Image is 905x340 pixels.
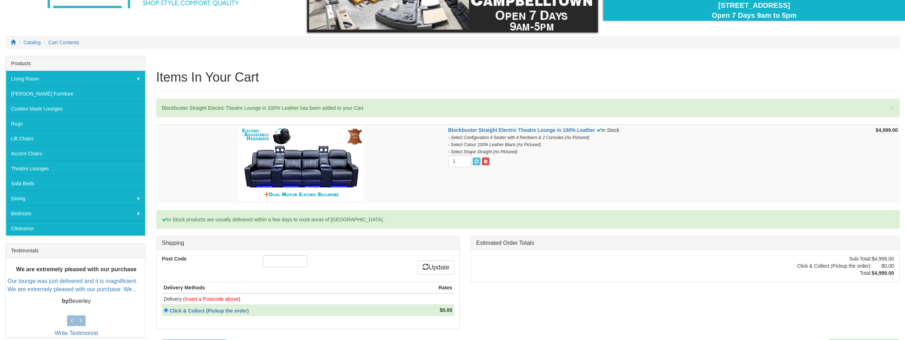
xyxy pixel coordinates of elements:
div: Testimonials [6,243,145,258]
td: $4,999.00 [872,255,894,262]
button: × [890,104,894,111]
h1: Items In Your Cart [156,70,900,84]
strong: $4,999.00 [876,127,898,133]
td: Click & Collect (Pickup the order): [797,262,871,269]
i: - Select Colour 100% Leather Black (As Pictured) [448,142,541,147]
p: Beverley [7,297,145,305]
strong: Delivery Methods [164,285,205,290]
a: Catalog [24,40,41,45]
td: $0.00 [872,262,894,269]
h3: Estimated Order Totals [476,240,894,246]
i: - Select Configuration 4 Seater with 4 Recliners & 2 Consoles (As Pictured) [448,135,589,140]
font: Insert a Postcode above [185,296,239,302]
td: Delivery ( ) [162,293,408,305]
td: Total: [797,269,871,277]
a: Update [418,261,454,275]
a: Cart Contents [49,40,79,45]
td: In Stock [446,124,841,203]
a: Theatre Lounges [6,161,145,176]
a: Sofa Beds [6,176,145,191]
strong: $4,999.00 [872,270,894,276]
div: Products [6,56,145,71]
div: In Stock products are usually delivered within a few days to most areas of [GEOGRAPHIC_DATA]. [156,210,900,229]
td: Sub-Total: [797,255,871,262]
a: Blockbuster Straight Electric Theatre Lounge in 100% Leather [448,127,595,133]
a: Bedroom [6,206,145,221]
label: Post Code [157,255,258,262]
a: Click & Collect (Pickup the order) [168,308,253,314]
a: Accent Chairs [6,146,145,161]
a: Living Room [6,71,145,86]
div: Blockbuster Straight Electric Theatre Lounge in 100% Leather has been added to your Cart [156,99,900,117]
a: [PERSON_NAME] Furniture [6,86,145,101]
a: Rugs [6,116,145,131]
img: Blockbuster Straight Electric Theatre Lounge in 100% Leather [239,127,364,201]
a: Custom Made Lounges [6,101,145,116]
b: by [62,298,68,304]
strong: Rates [439,285,452,290]
a: Dining [6,191,145,206]
h3: Shipping [162,240,454,246]
b: We are extremely pleased with our purchase [16,266,137,272]
i: - Select Shape Straight (As Pictured) [448,149,517,154]
a: Lift Chairs [6,131,145,146]
a: Clearance [6,221,145,236]
a: Write Testimonial [55,330,98,336]
a: Our lounge was just delivered and it is magnificient. We are extremely pleased with our purchase.... [7,278,138,292]
strong: $0.00 [440,307,452,313]
strong: Click & Collect (Pickup the order) [170,308,249,314]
